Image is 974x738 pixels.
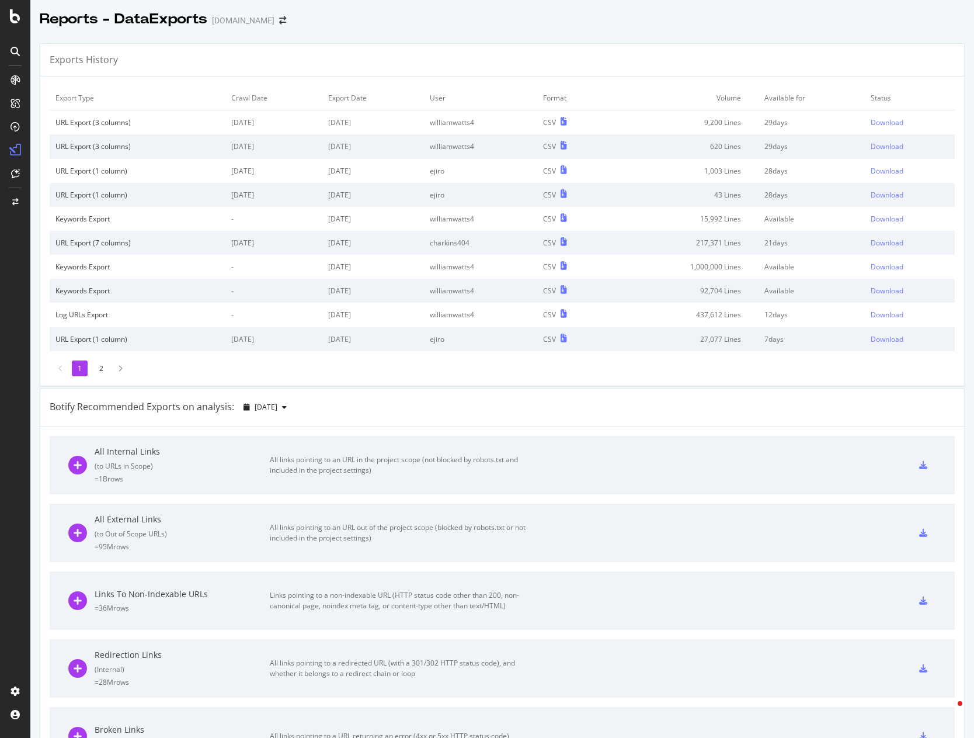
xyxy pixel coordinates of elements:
[55,117,220,127] div: URL Export (3 columns)
[95,649,270,661] div: Redirection Links
[55,262,220,272] div: Keywords Export
[95,446,270,458] div: All Internal Links
[225,86,322,110] td: Crawl Date
[322,231,424,255] td: [DATE]
[55,214,220,224] div: Keywords Export
[322,279,424,303] td: [DATE]
[322,110,424,135] td: [DATE]
[871,310,903,320] div: Download
[871,262,903,272] div: Download
[50,86,225,110] td: Export Type
[609,110,759,135] td: 9,200 Lines
[424,303,537,327] td: williamwatts4
[95,461,270,471] div: ( to URLs in Scope )
[270,658,533,679] div: All links pointing to a redirected URL (with a 301/302 HTTP status code), and whether it belongs ...
[871,334,949,344] a: Download
[543,214,556,224] div: CSV
[270,455,533,476] div: All links pointing to an URL in the project scope (not blocked by robots.txt and included in the ...
[270,590,533,611] div: Links pointing to a non-indexable URL (HTTP status code other than 200, non-canonical page, noind...
[95,529,270,539] div: ( to Out of Scope URLs )
[543,117,556,127] div: CSV
[543,310,556,320] div: CSV
[865,86,955,110] td: Status
[871,262,949,272] a: Download
[95,664,270,674] div: ( Internal )
[95,677,270,687] div: = 28M rows
[759,231,865,255] td: 21 days
[609,183,759,207] td: 43 Lines
[764,214,859,224] div: Available
[759,327,865,351] td: 7 days
[934,698,962,726] iframe: Intercom live chat
[871,117,903,127] div: Download
[871,141,903,151] div: Download
[55,166,220,176] div: URL Export (1 column)
[871,117,949,127] a: Download
[322,303,424,327] td: [DATE]
[919,664,927,673] div: csv-export
[225,110,322,135] td: [DATE]
[95,724,270,736] div: Broken Links
[322,134,424,158] td: [DATE]
[871,238,903,248] div: Download
[212,15,274,26] div: [DOMAIN_NAME]
[609,207,759,231] td: 15,992 Lines
[270,522,533,543] div: All links pointing to an URL out of the project scope (blocked by robots.txt or not included in t...
[225,303,322,327] td: -
[55,334,220,344] div: URL Export (1 column)
[871,286,949,296] a: Download
[871,166,949,176] a: Download
[543,190,556,200] div: CSV
[759,110,865,135] td: 29 days
[424,207,537,231] td: williamwatts4
[759,159,865,183] td: 28 days
[225,231,322,255] td: [DATE]
[919,529,927,537] div: csv-export
[50,53,118,67] div: Exports History
[322,159,424,183] td: [DATE]
[95,514,270,525] div: All External Links
[871,214,903,224] div: Download
[225,255,322,279] td: -
[225,327,322,351] td: [DATE]
[95,603,270,613] div: = 36M rows
[424,159,537,183] td: ejiro
[871,190,949,200] a: Download
[55,190,220,200] div: URL Export (1 column)
[95,542,270,552] div: = 95M rows
[609,159,759,183] td: 1,003 Lines
[55,286,220,296] div: Keywords Export
[759,183,865,207] td: 28 days
[50,400,234,414] div: Botify Recommended Exports on analysis:
[55,238,220,248] div: URL Export (7 columns)
[919,597,927,605] div: csv-export
[609,303,759,327] td: 437,612 Lines
[871,310,949,320] a: Download
[871,238,949,248] a: Download
[871,286,903,296] div: Download
[919,461,927,469] div: csv-export
[95,588,270,600] div: Links To Non-Indexable URLs
[322,255,424,279] td: [DATE]
[871,334,903,344] div: Download
[225,207,322,231] td: -
[225,159,322,183] td: [DATE]
[322,327,424,351] td: [DATE]
[93,361,109,376] li: 2
[871,141,949,151] a: Download
[543,141,556,151] div: CSV
[609,255,759,279] td: 1,000,000 Lines
[424,255,537,279] td: williamwatts4
[424,110,537,135] td: williamwatts4
[609,86,759,110] td: Volume
[543,238,556,248] div: CSV
[322,207,424,231] td: [DATE]
[871,166,903,176] div: Download
[424,327,537,351] td: ejiro
[322,183,424,207] td: [DATE]
[609,327,759,351] td: 27,077 Lines
[871,190,903,200] div: Download
[95,474,270,484] div: = 1B rows
[764,262,859,272] div: Available
[609,279,759,303] td: 92,704 Lines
